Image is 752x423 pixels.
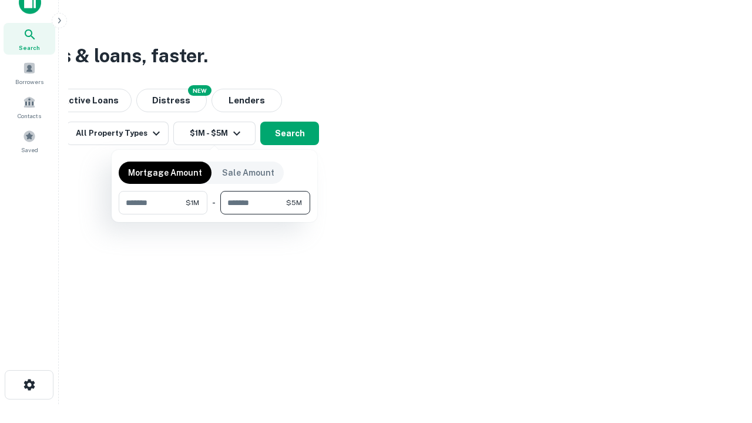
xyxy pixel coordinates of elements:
[212,191,216,214] div: -
[222,166,274,179] p: Sale Amount
[186,197,199,208] span: $1M
[693,329,752,385] iframe: Chat Widget
[128,166,202,179] p: Mortgage Amount
[286,197,302,208] span: $5M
